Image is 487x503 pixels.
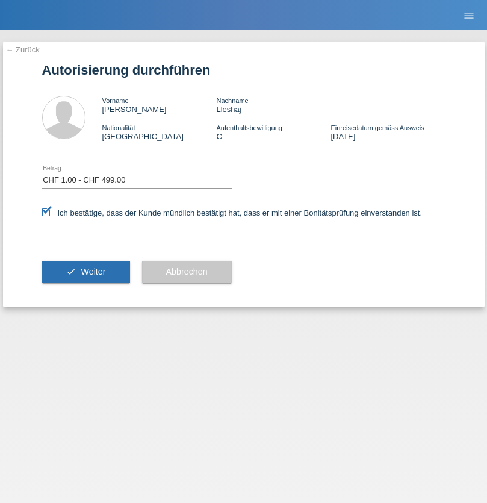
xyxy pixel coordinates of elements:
[66,267,76,276] i: check
[216,124,282,131] span: Aufenthaltsbewilligung
[463,10,475,22] i: menu
[216,96,330,114] div: Lleshaj
[42,208,423,217] label: Ich bestätige, dass der Kunde mündlich bestätigt hat, dass er mit einer Bonitätsprüfung einversta...
[102,124,135,131] span: Nationalität
[330,123,445,141] div: [DATE]
[216,123,330,141] div: C
[457,11,481,19] a: menu
[142,261,232,284] button: Abbrechen
[166,267,208,276] span: Abbrechen
[42,63,445,78] h1: Autorisierung durchführen
[102,123,217,141] div: [GEOGRAPHIC_DATA]
[102,97,129,104] span: Vorname
[330,124,424,131] span: Einreisedatum gemäss Ausweis
[81,267,105,276] span: Weiter
[42,261,130,284] button: check Weiter
[216,97,248,104] span: Nachname
[6,45,40,54] a: ← Zurück
[102,96,217,114] div: [PERSON_NAME]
